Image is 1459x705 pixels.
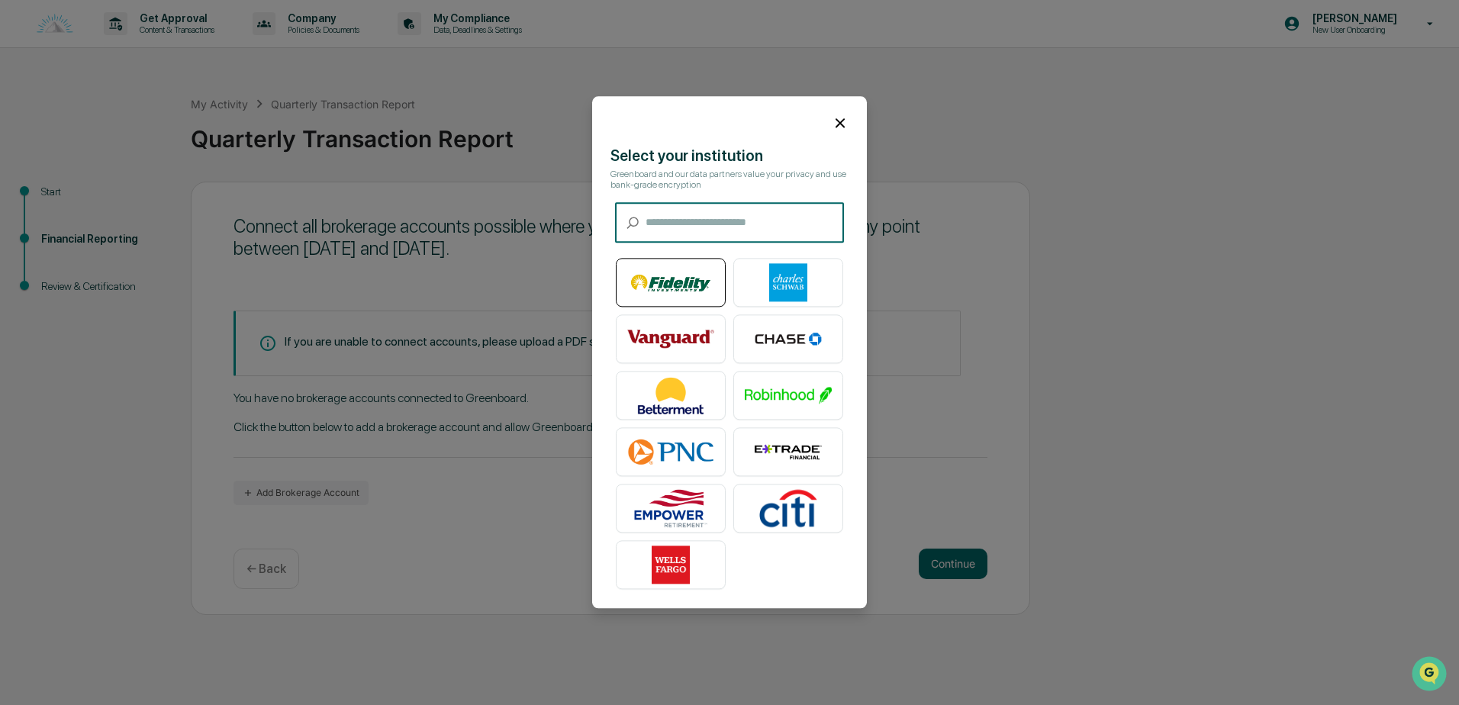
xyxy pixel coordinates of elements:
div: Select your institution [610,147,849,166]
iframe: Open customer support [1410,655,1451,696]
img: Fidelity Investments [627,264,714,302]
img: Wells Fargo [627,546,714,584]
div: 🗄️ [111,194,123,206]
img: Empower Retirement [627,490,714,528]
p: How can we help? [15,32,278,56]
div: We're available if you need us! [52,132,193,144]
a: 🖐️Preclearance [9,186,105,214]
img: PNC [627,433,714,472]
div: 🖐️ [15,194,27,206]
a: 🔎Data Lookup [9,215,102,243]
div: 🔎 [15,223,27,235]
img: 1746055101610-c473b297-6a78-478c-a979-82029cc54cd1 [15,117,43,144]
img: Vanguard [627,320,714,359]
img: Robinhood [745,377,832,415]
img: E*TRADE [745,433,832,472]
img: Betterment [627,377,714,415]
span: Data Lookup [31,221,96,237]
span: Preclearance [31,192,98,208]
img: Citibank [745,490,832,528]
a: 🗄️Attestations [105,186,195,214]
div: Greenboard and our data partners value your privacy and use bank-grade encryption [610,169,849,191]
span: Attestations [126,192,189,208]
div: Start new chat [52,117,250,132]
img: Charles Schwab [745,264,832,302]
button: Start new chat [259,121,278,140]
span: Pylon [152,259,185,270]
img: Chase [745,320,832,359]
a: Powered byPylon [108,258,185,270]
